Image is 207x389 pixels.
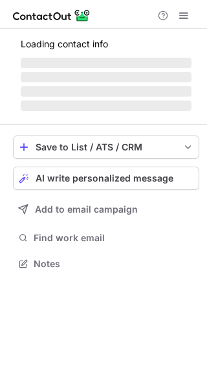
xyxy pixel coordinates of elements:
span: ‌ [21,58,191,68]
p: Loading contact info [21,39,191,49]
span: ‌ [21,100,191,111]
span: Notes [34,258,194,270]
button: save-profile-one-click [13,136,199,159]
span: AI write personalized message [36,173,173,183]
span: ‌ [21,86,191,97]
span: ‌ [21,72,191,82]
button: Add to email campaign [13,198,199,221]
div: Save to List / ATS / CRM [36,142,177,152]
button: AI write personalized message [13,167,199,190]
span: Add to email campaign [35,204,138,215]
img: ContactOut v5.3.10 [13,8,91,23]
span: Find work email [34,232,194,244]
button: Find work email [13,229,199,247]
button: Notes [13,255,199,273]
